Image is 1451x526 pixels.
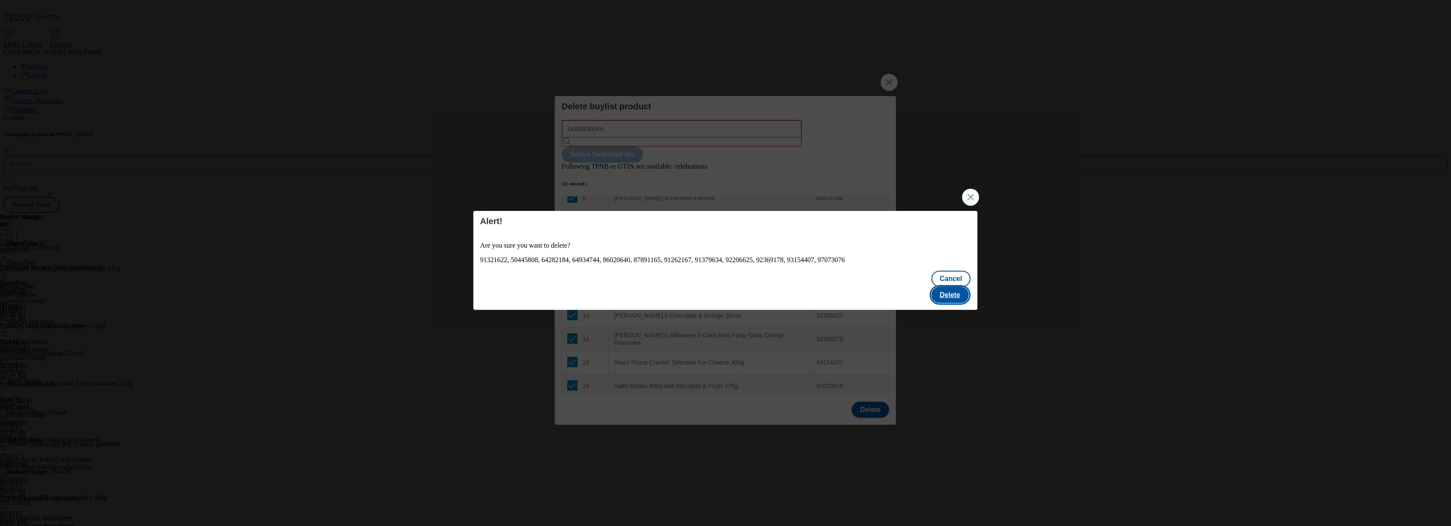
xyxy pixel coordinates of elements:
[473,211,978,310] div: Modal
[480,216,971,226] h4: Alert!
[480,242,971,249] p: Are you sure you want to delete?
[962,189,979,206] button: Close Modal
[932,271,971,287] button: Cancel
[480,256,971,264] div: 91321622, 50445808, 64282184, 64934744, 86020640, 87891165, 91262167, 91379634, 92206625, 9236917...
[932,287,969,303] button: Delete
